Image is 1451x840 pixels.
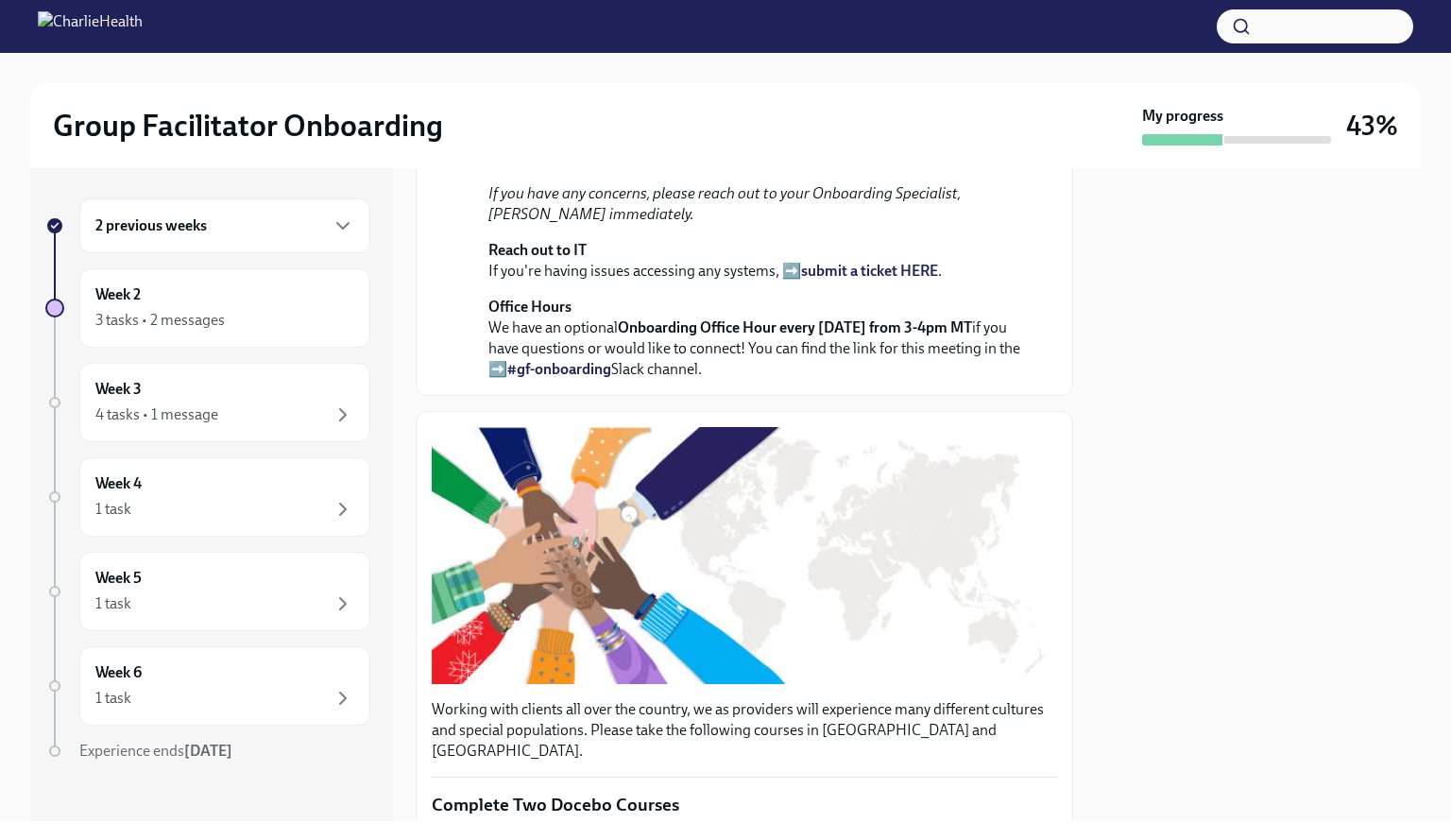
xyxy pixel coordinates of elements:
[488,184,961,223] em: If you have any concerns, please reach out to your Onboarding Specialist, [PERSON_NAME] immediately.
[95,473,142,494] h6: Week 4
[95,593,131,614] div: 1 task
[95,688,131,709] div: 1 task
[95,662,142,683] h6: Week 6
[432,699,1057,762] p: Working with clients all over the country, we as providers will experience many different culture...
[45,457,370,537] a: Week 41 task
[95,404,218,425] div: 4 tasks • 1 message
[184,742,232,760] strong: [DATE]
[618,318,972,336] strong: Onboarding Office Hour every [DATE] from 3-4pm MT
[801,262,938,280] a: submit a ticket HERE
[507,360,611,378] a: #gf-onboarding
[45,552,370,631] a: Week 51 task
[488,298,572,316] strong: Office Hours
[95,499,131,520] div: 1 task
[38,11,143,42] img: CharlieHealth
[488,240,1027,282] p: If you're having issues accessing any systems, ➡️ .
[1346,109,1398,143] h3: 43%
[95,568,142,589] h6: Week 5
[45,646,370,726] a: Week 61 task
[488,241,587,259] strong: Reach out to IT
[95,284,141,305] h6: Week 2
[53,107,443,145] h2: Group Facilitator Onboarding
[45,363,370,442] a: Week 34 tasks • 1 message
[79,742,232,760] span: Experience ends
[95,379,142,400] h6: Week 3
[45,268,370,348] a: Week 23 tasks • 2 messages
[488,297,1027,380] p: We have an optional if you have questions or would like to connect! You can find the link for thi...
[432,427,1057,684] button: Zoom image
[95,215,207,236] h6: 2 previous weeks
[95,310,225,331] div: 3 tasks • 2 messages
[79,198,370,253] div: 2 previous weeks
[432,793,1057,817] p: Complete Two Docebo Courses
[1142,106,1223,127] strong: My progress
